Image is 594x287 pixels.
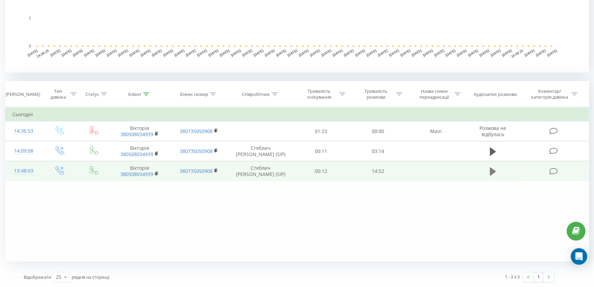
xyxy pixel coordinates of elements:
div: Статус [85,91,99,97]
a: 380735050908 [180,168,213,174]
a: 380508034939 [120,131,153,137]
text: [DATE] [264,48,275,57]
td: Стеблич [PERSON_NAME] (SIP) [228,161,292,181]
text: [DATE] [230,48,241,57]
text: [DATE] [163,48,174,57]
text: [DATE] [445,48,456,57]
text: [DATE] [50,48,61,57]
text: [DATE] [467,48,479,57]
text: [DATE] [388,48,400,57]
a: 380508034939 [120,151,153,157]
text: [DATE] [411,48,422,57]
div: 14:36:53 [12,124,35,138]
text: [DATE] [27,48,38,57]
text: [DATE] [366,48,377,57]
text: [DATE] [241,48,253,57]
text: [DATE] [197,48,208,57]
td: 00:12 [292,161,349,181]
div: 14:09:08 [12,144,35,158]
a: 380735050908 [180,128,213,134]
div: Open Intercom Messenger [571,248,587,265]
text: [DATE] [61,48,72,57]
text: [DATE] [106,48,117,57]
text: [DATE] [298,48,309,57]
td: Сьогодні [5,108,589,121]
text: [DATE] [117,48,129,57]
td: 00:00 [349,121,406,141]
div: Тривалість очікування [301,88,337,100]
td: 14:52 [349,161,406,181]
text: [DATE] [95,48,106,57]
td: Вікторія [110,161,169,181]
div: Назва схеми переадресації [416,88,453,100]
div: 13:48:03 [12,164,35,178]
text: 1 [29,16,31,20]
text: [DATE] [422,48,433,57]
text: [DATE] [151,48,163,57]
text: 0 [29,44,31,48]
text: 16.09.25 [510,48,524,58]
text: [DATE] [83,48,95,57]
div: Аудіозапис розмови [474,91,517,97]
td: 01:23 [292,121,349,141]
text: [DATE] [343,48,355,57]
div: Тип дзвінка [48,88,69,100]
text: [DATE] [140,48,151,57]
text: [DATE] [524,48,535,57]
text: [DATE] [433,48,445,57]
text: [DATE] [185,48,197,57]
text: [DATE] [219,48,230,57]
a: 380735050908 [180,148,213,154]
text: [DATE] [501,48,513,57]
text: [DATE] [535,48,546,57]
text: [DATE] [456,48,467,57]
span: Розмова не відбулась [479,125,506,137]
span: рядків на сторінці [72,274,109,280]
text: [DATE] [377,48,388,57]
td: 00:11 [292,141,349,161]
td: 03:14 [349,141,406,161]
text: [DATE] [321,48,332,57]
div: 1 - 3 з 3 [505,273,520,280]
td: Вікторія [110,141,169,161]
text: [DATE] [400,48,411,57]
text: [DATE] [275,48,287,57]
div: 25 [56,274,61,280]
text: [DATE] [332,48,343,57]
span: Відображати [24,274,51,280]
text: [DATE] [479,48,490,57]
text: [DATE] [490,48,501,57]
div: Співробітник [242,91,270,97]
text: [DATE] [208,48,219,57]
td: Стеблич [PERSON_NAME] (SIP) [228,141,292,161]
text: [DATE] [287,48,298,57]
div: [PERSON_NAME] [5,91,40,97]
text: 24.06.25 [36,48,50,58]
div: Бізнес номер [180,91,208,97]
td: Main [406,121,466,141]
a: 380508034939 [120,171,153,177]
text: [DATE] [546,48,558,57]
text: [DATE] [253,48,264,57]
a: 1 [533,272,544,282]
div: Коментар/категорія дзвінка [530,88,570,100]
div: Тривалість розмови [358,88,394,100]
text: [DATE] [174,48,185,57]
td: Вікторія [110,121,169,141]
text: [DATE] [355,48,366,57]
text: [DATE] [72,48,83,57]
text: [DATE] [129,48,140,57]
text: [DATE] [309,48,321,57]
div: Клієнт [128,91,141,97]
